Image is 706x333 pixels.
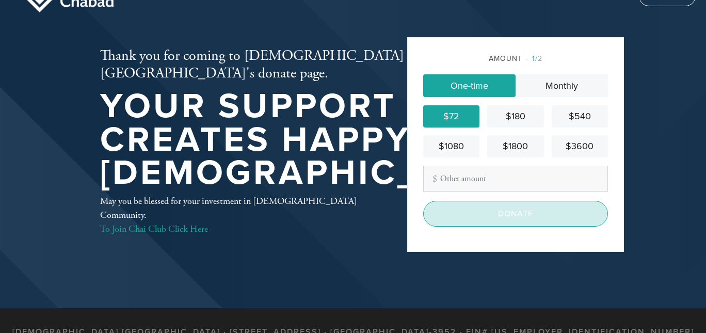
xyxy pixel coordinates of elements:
[423,135,479,157] a: $1080
[423,53,608,64] div: Amount
[100,90,543,190] h1: Your support creates happy [DEMOGRAPHIC_DATA]!
[556,109,604,123] div: $540
[491,109,539,123] div: $180
[100,194,374,236] div: May you be blessed for your investment in [DEMOGRAPHIC_DATA] Community.
[552,135,608,157] a: $3600
[423,74,516,97] a: One-time
[556,139,604,153] div: $3600
[423,201,608,227] input: Donate
[427,139,475,153] div: $1080
[487,135,543,157] a: $1800
[526,54,542,63] span: /2
[427,109,475,123] div: $72
[100,223,208,235] a: To Join Chai Club Click Here
[487,105,543,128] a: $180
[423,105,479,128] a: $72
[423,166,608,192] input: Other amount
[100,47,543,82] h2: Thank you for coming to [DEMOGRAPHIC_DATA][GEOGRAPHIC_DATA]'s donate page.
[516,74,608,97] a: Monthly
[532,54,535,63] span: 1
[552,105,608,128] a: $540
[491,139,539,153] div: $1800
